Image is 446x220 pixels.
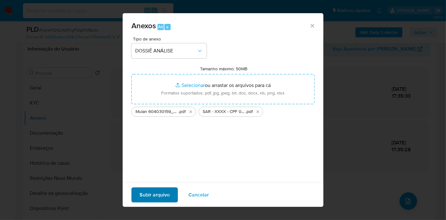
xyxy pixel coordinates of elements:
[131,187,178,202] button: Subir arquivo
[140,188,170,202] span: Subir arquivo
[180,187,217,202] button: Cancelar
[131,104,315,117] ul: Arquivos selecionados
[188,188,209,202] span: Cancelar
[187,108,194,115] button: Excluir Mulan 604030159_2025_09_02_14_48_19.pdf
[246,109,253,115] span: .pdf
[158,24,163,30] span: Alt
[135,48,197,54] span: DOSSIÊ ANÁLISE
[203,109,246,115] span: SAR - XXXX - CPF 00281624208 - [PERSON_NAME]
[309,23,315,28] button: Fechar
[131,20,156,31] span: Anexos
[166,24,168,30] span: a
[135,109,178,115] span: Mulan 604030159_2025_09_02_14_48_19
[178,109,186,115] span: .pdf
[254,108,262,115] button: Excluir SAR - XXXX - CPF 00281624208 - ANTONIA LUZIANE RIBEIRO DA SILVA PEREIRA.pdf
[200,66,248,72] label: Tamanho máximo: 50MB
[133,37,208,41] span: Tipo de anexo
[131,43,207,58] button: DOSSIÊ ANÁLISE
